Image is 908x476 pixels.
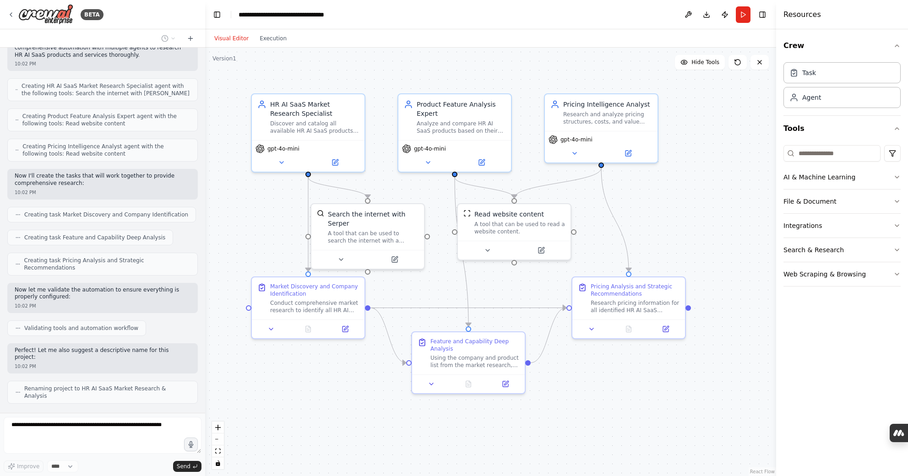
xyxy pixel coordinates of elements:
[309,157,361,168] button: Open in side panel
[474,221,565,235] div: A tool that can be used to read a website content.
[597,168,633,271] g: Edge from a2e365a3-9a92-4bb9-901b-8f2aed02d302 to c54a90ef-4243-43c5-9eda-a81435b11673
[177,463,190,470] span: Send
[417,100,506,118] div: Product Feature Analysis Expert
[783,189,901,213] button: File & Document
[24,325,138,332] span: Validating tools and automation workflow
[609,324,648,335] button: No output available
[430,338,519,352] div: Feature and Capability Deep Analysis
[591,299,680,314] div: Research pricing information for all identified HR AI SaaS products by examining their websites, ...
[571,276,686,339] div: Pricing Analysis and Strategic RecommendationsResearch pricing information for all identified HR ...
[783,238,901,262] button: Search & Research
[489,379,521,389] button: Open in side panel
[15,38,190,59] p: Perfect! I have the tools you requested. Now I'll create a comprehensive automation with multiple...
[184,438,198,451] button: Click to speak your automation idea
[211,8,223,21] button: Hide left sidebar
[783,141,901,294] div: Tools
[251,276,365,339] div: Market Discovery and Company IdentificationConduct comprehensive market research to identify all ...
[17,463,39,470] span: Improve
[239,10,342,19] nav: breadcrumb
[783,33,901,59] button: Crew
[289,324,328,335] button: No output available
[15,287,190,301] p: Now let me validate the automation to ensure everything is properly configured:
[650,324,681,335] button: Open in side panel
[463,210,471,217] img: ScrapeWebsiteTool
[563,100,652,109] div: Pricing Intelligence Analyst
[270,120,359,135] div: Discover and catalog all available HR AI SaaS products and services in the market, identifying th...
[411,331,526,394] div: Feature and Capability Deep AnalysisUsing the company and product list from the market research, ...
[15,303,190,309] div: 10:02 PM
[270,283,359,297] div: Market Discovery and Company Identification
[22,143,190,157] span: Creating Pricing Intelligence Analyst agent with the following tools: Read website content
[24,211,188,218] span: Creating task Market Discovery and Company Identification
[474,210,544,219] div: Read website content
[15,189,190,196] div: 10:02 PM
[370,303,406,368] g: Edge from d7d0137a-2c5c-4c2a-b734-c4e52e8c5397 to 3532c30b-5936-4057-9946-1463a622b084
[81,9,103,20] div: BETA
[449,379,488,389] button: No output available
[417,120,506,135] div: Analyze and compare HR AI SaaS products based on their capabilities, features, and technical spec...
[328,230,419,244] div: A tool that can be used to search the internet with a search_query. Supports different search typ...
[675,55,725,70] button: Hide Tools
[531,303,566,368] g: Edge from 3532c30b-5936-4057-9946-1463a622b084 to c54a90ef-4243-43c5-9eda-a81435b11673
[212,55,236,62] div: Version 1
[212,457,224,469] button: toggle interactivity
[15,347,190,361] p: Perfect! Let me also suggest a descriptive name for this project:
[456,157,507,168] button: Open in side panel
[515,245,567,256] button: Open in side panel
[173,461,201,472] button: Send
[251,93,365,173] div: HR AI SaaS Market Research SpecialistDiscover and catalog all available HR AI SaaS products and s...
[270,299,359,314] div: Conduct comprehensive market research to identify all HR AI SaaS products and services available ...
[15,173,190,187] p: Now I'll create the tasks that will work together to provide comprehensive research:
[212,433,224,445] button: zoom out
[802,68,816,77] div: Task
[450,177,473,326] g: Edge from d648539b-ec53-4f1e-ad94-0c85015739e4 to 3532c30b-5936-4057-9946-1463a622b084
[430,354,519,369] div: Using the company and product list from the market research, visit each company's website to anal...
[24,385,190,400] span: Renaming project to HR AI SaaS Market Research & Analysis
[414,145,446,152] span: gpt-4o-mini
[802,93,821,102] div: Agent
[783,59,901,115] div: Crew
[329,324,361,335] button: Open in side panel
[4,460,43,472] button: Improve
[304,177,313,271] g: Edge from b1224cf0-7aa1-4438-995f-e4e4fd96b4e0 to d7d0137a-2c5c-4c2a-b734-c4e52e8c5397
[450,177,519,198] g: Edge from d648539b-ec53-4f1e-ad94-0c85015739e4 to 39594bbe-e9ae-434a-ab05-03693c81d4c3
[158,33,179,44] button: Switch to previous chat
[270,100,359,118] div: HR AI SaaS Market Research Specialist
[783,9,821,20] h4: Resources
[544,93,658,163] div: Pricing Intelligence AnalystResearch and analyze pricing structures, costs, and value proposition...
[24,234,165,241] span: Creating task Feature and Capability Deep Analysis
[209,33,254,44] button: Visual Editor
[691,59,719,66] span: Hide Tools
[783,165,901,189] button: AI & Machine Learning
[457,203,571,260] div: ScrapeWebsiteToolRead website contentA tool that can be used to read a website content.
[397,93,512,173] div: Product Feature Analysis ExpertAnalyze and compare HR AI SaaS products based on their capabilitie...
[510,168,606,198] g: Edge from a2e365a3-9a92-4bb9-901b-8f2aed02d302 to 39594bbe-e9ae-434a-ab05-03693c81d4c3
[310,203,425,270] div: SerperDevToolSearch the internet with SerperA tool that can be used to search the internet with a...
[756,8,769,21] button: Hide right sidebar
[560,136,593,143] span: gpt-4o-mini
[783,116,901,141] button: Tools
[783,214,901,238] button: Integrations
[22,82,190,97] span: Creating HR AI SaaS Market Research Specialist agent with the following tools: Search the interne...
[750,469,775,474] a: React Flow attribution
[370,303,566,313] g: Edge from d7d0137a-2c5c-4c2a-b734-c4e52e8c5397 to c54a90ef-4243-43c5-9eda-a81435b11673
[602,148,654,159] button: Open in side panel
[783,262,901,286] button: Web Scraping & Browsing
[24,257,190,271] span: Creating task Pricing Analysis and Strategic Recommendations
[317,210,324,217] img: SerperDevTool
[18,4,73,25] img: Logo
[15,363,190,370] div: 10:02 PM
[369,254,420,265] button: Open in side panel
[212,445,224,457] button: fit view
[212,422,224,469] div: React Flow controls
[328,210,419,228] div: Search the internet with Serper
[212,422,224,433] button: zoom in
[22,113,190,127] span: Creating Product Feature Analysis Expert agent with the following tools: Read website content
[304,177,372,198] g: Edge from b1224cf0-7aa1-4438-995f-e4e4fd96b4e0 to ce96b57d-f61b-4904-bd2a-cc820f1a3920
[563,111,652,125] div: Research and analyze pricing structures, costs, and value propositions of HR AI SaaS solutions to...
[15,60,190,67] div: 10:02 PM
[267,145,299,152] span: gpt-4o-mini
[254,33,292,44] button: Execution
[591,283,680,297] div: Pricing Analysis and Strategic Recommendations
[183,33,198,44] button: Start a new chat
